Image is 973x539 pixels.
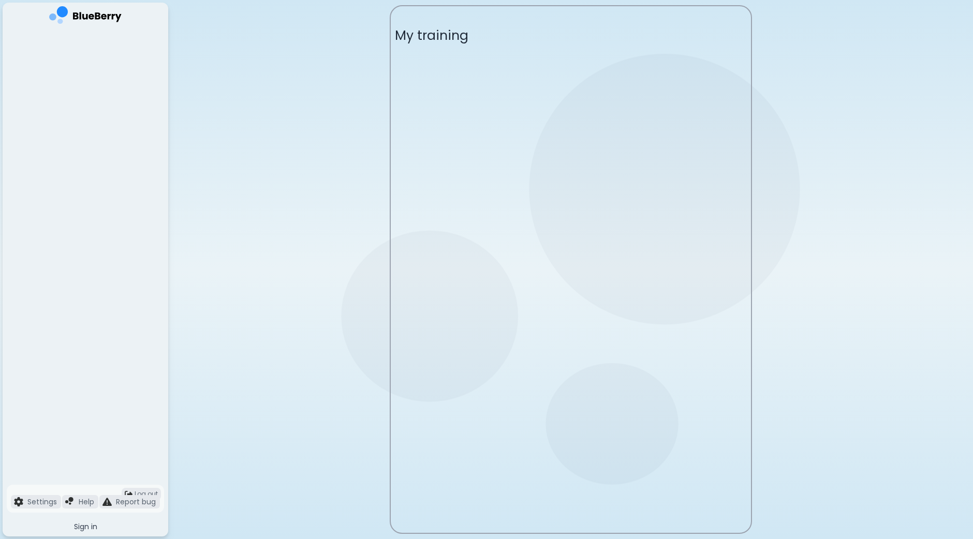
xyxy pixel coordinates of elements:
[65,497,75,506] img: file icon
[395,27,747,44] p: My training
[27,497,57,506] p: Settings
[125,490,132,498] img: logout
[74,522,97,531] span: Sign in
[7,517,164,536] button: Sign in
[135,490,158,498] span: Log out
[79,497,94,506] p: Help
[116,497,156,506] p: Report bug
[102,497,112,506] img: file icon
[49,6,122,27] img: company logo
[14,497,23,506] img: file icon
